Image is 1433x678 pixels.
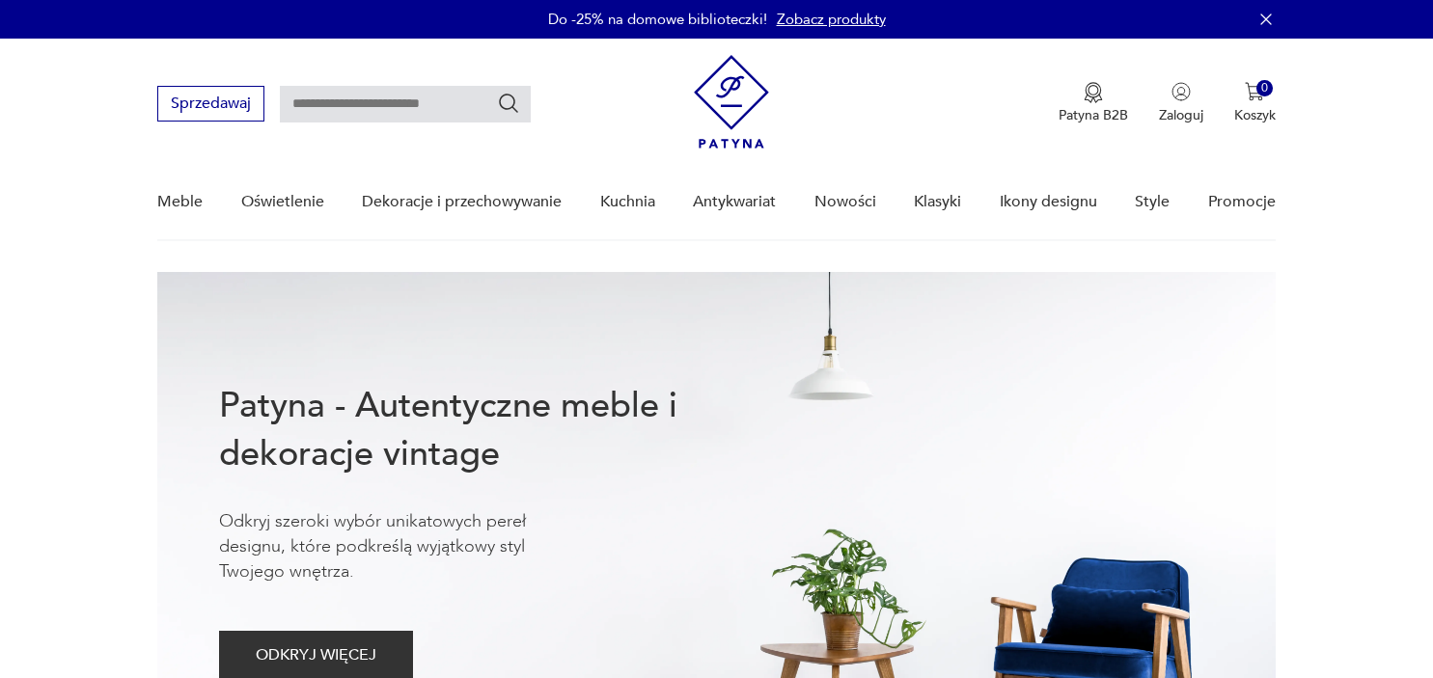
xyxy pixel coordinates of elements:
button: Szukaj [497,92,520,115]
p: Zaloguj [1159,106,1203,124]
button: Sprzedawaj [157,86,264,122]
p: Do -25% na domowe biblioteczki! [548,10,767,29]
a: Ikony designu [1000,165,1097,239]
a: Dekoracje i przechowywanie [362,165,562,239]
a: Ikona medaluPatyna B2B [1059,82,1128,124]
img: Ikona koszyka [1245,82,1264,101]
p: Koszyk [1234,106,1276,124]
a: Sprzedawaj [157,98,264,112]
a: Style [1135,165,1170,239]
button: Zaloguj [1159,82,1203,124]
button: Patyna B2B [1059,82,1128,124]
a: Meble [157,165,203,239]
a: Kuchnia [600,165,655,239]
a: Promocje [1208,165,1276,239]
img: Ikona medalu [1084,82,1103,103]
a: Oświetlenie [241,165,324,239]
a: Zobacz produkty [777,10,886,29]
p: Odkryj szeroki wybór unikatowych pereł designu, które podkreślą wyjątkowy styl Twojego wnętrza. [219,509,586,584]
a: Nowości [814,165,876,239]
p: Patyna B2B [1059,106,1128,124]
div: 0 [1256,80,1273,96]
h1: Patyna - Autentyczne meble i dekoracje vintage [219,382,740,478]
img: Patyna - sklep z meblami i dekoracjami vintage [694,55,769,149]
a: ODKRYJ WIĘCEJ [219,650,413,664]
button: 0Koszyk [1234,82,1276,124]
a: Klasyki [914,165,961,239]
a: Antykwariat [693,165,776,239]
img: Ikonka użytkownika [1171,82,1191,101]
